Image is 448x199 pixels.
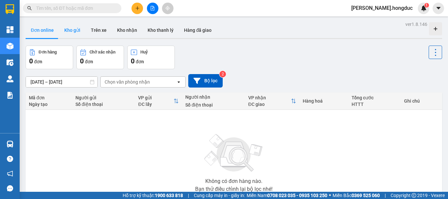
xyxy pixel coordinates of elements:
img: warehouse-icon [7,59,13,66]
button: Hàng đã giao [179,22,217,38]
div: Người gửi [75,95,132,100]
img: dashboard-icon [7,26,13,33]
div: Không có đơn hàng nào. [205,179,262,184]
div: VP gửi [138,95,173,100]
span: đơn [136,59,144,64]
sup: 2 [219,71,226,77]
div: ĐC lấy [138,102,173,107]
button: Bộ lọc [188,74,223,88]
span: 0 [131,57,134,65]
span: caret-down [436,5,441,11]
span: search [27,6,32,10]
th: Toggle SortBy [245,92,299,110]
div: Số điện thoại [185,102,241,108]
img: logo-vxr [6,4,14,14]
button: file-add [147,3,158,14]
button: Kho nhận [112,22,142,38]
span: đơn [34,59,42,64]
img: icon-new-feature [421,5,427,11]
button: Trên xe [86,22,112,38]
div: Mã đơn [29,95,69,100]
div: HTTT [352,102,397,107]
img: warehouse-icon [7,75,13,82]
span: notification [7,170,13,177]
div: Tạo kho hàng mới [429,22,442,35]
button: Chờ xác nhận0đơn [76,46,124,69]
button: aim [162,3,173,14]
span: ⚪️ [329,194,331,197]
strong: 1900 633 818 [155,193,183,198]
input: Tìm tên, số ĐT hoặc mã đơn [36,5,113,12]
span: 0 [29,57,33,65]
span: Hỗ trợ kỹ thuật: [123,192,183,199]
strong: 0369 525 060 [352,193,380,198]
span: question-circle [7,156,13,162]
div: Ngày tạo [29,102,69,107]
div: Tổng cước [352,95,397,100]
span: Miền Bắc [333,192,380,199]
span: 0 [80,57,84,65]
div: Bạn thử điều chỉnh lại bộ lọc nhé! [195,187,273,192]
div: Đơn hàng [39,50,57,54]
span: file-add [150,6,155,10]
div: Chờ xác nhận [90,50,115,54]
span: | [385,192,386,199]
span: đơn [85,59,93,64]
th: Toggle SortBy [135,92,182,110]
div: Người nhận [185,94,241,100]
span: plus [135,6,140,10]
div: ver 1.8.146 [405,21,427,28]
div: Hàng hoá [303,98,345,104]
div: Huỷ [140,50,148,54]
button: Kho gửi [59,22,86,38]
button: Đơn hàng0đơn [26,46,73,69]
div: Số điện thoại [75,102,132,107]
div: Chọn văn phòng nhận [105,79,150,85]
img: svg+xml;base64,PHN2ZyBjbGFzcz0ibGlzdC1wbHVnX19zdmciIHhtbG5zPSJodHRwOi8vd3d3LnczLm9yZy8yMDAwL3N2Zy... [201,130,267,176]
img: solution-icon [7,92,13,99]
span: | [188,192,189,199]
img: warehouse-icon [7,43,13,50]
span: Miền Nam [247,192,327,199]
button: Kho thanh lý [142,22,179,38]
img: warehouse-icon [7,141,13,148]
span: Cung cấp máy in - giấy in: [194,192,245,199]
span: message [7,185,13,191]
svg: open [176,79,181,85]
sup: 1 [424,3,429,8]
button: caret-down [433,3,444,14]
span: 1 [425,3,428,8]
button: plus [132,3,143,14]
button: Đơn online [26,22,59,38]
div: VP nhận [248,95,291,100]
span: aim [165,6,170,10]
div: ĐC giao [248,102,291,107]
span: copyright [412,193,416,198]
input: Select a date range. [26,77,97,87]
span: [PERSON_NAME].hongduc [346,4,418,12]
strong: 0708 023 035 - 0935 103 250 [267,193,327,198]
div: Ghi chú [404,98,438,104]
button: Huỷ0đơn [127,46,175,69]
